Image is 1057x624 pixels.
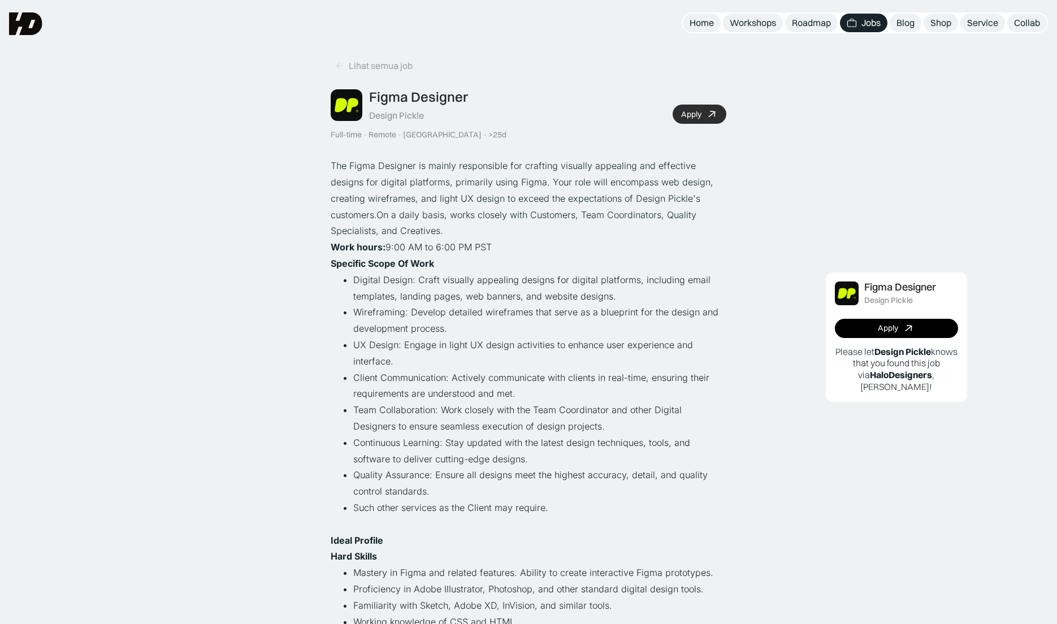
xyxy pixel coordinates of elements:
div: · [397,130,402,140]
div: Roadmap [792,17,831,29]
div: Lihat semua job [349,60,413,72]
li: Team Collaboration: Work closely with the Team Coordinator and other Digital Designers to ensure ... [353,402,726,435]
div: Design Pickle [864,296,913,305]
p: Please let knows that you found this job via , [PERSON_NAME]! [835,346,958,393]
a: Workshops [723,14,783,32]
b: Design Pickle [874,346,931,357]
li: Wireframing: Develop detailed wireframes that serve as a blueprint for the design and development... [353,304,726,337]
div: [GEOGRAPHIC_DATA] [403,130,482,140]
img: Job Image [835,281,859,305]
a: Jobs [840,14,887,32]
strong: Specific Scope Of Work [331,258,434,269]
div: Remote [369,130,396,140]
a: Lihat semua job [331,57,417,75]
li: Such other services as the Client may require. [353,500,726,532]
div: Home [690,17,714,29]
li: Quality Assurance: Ensure all designs meet the highest accuracy, detail, and quality control stan... [353,467,726,500]
p: The Figma Designer is mainly responsible for crafting visually appealing and effective designs fo... [331,158,726,239]
li: Continuous Learning: Stay updated with the latest design techniques, tools, and software to deliv... [353,435,726,467]
b: HaloDesigners [870,369,932,380]
a: Shop [924,14,958,32]
li: Digital Design: Craft visually appealing designs for digital platforms, including email templates... [353,272,726,305]
div: Apply [878,323,898,333]
img: Job Image [331,89,362,121]
div: Figma Designer [864,281,936,293]
li: Mastery in Figma and related features. Ability to create interactive Figma prototypes. [353,565,726,581]
li: Familiarity with Sketch, Adobe XD, InVision, and similar tools. [353,597,726,614]
div: · [363,130,367,140]
a: Collab [1007,14,1047,32]
a: Blog [890,14,921,32]
li: Client Communication: Actively communicate with clients in real-time, ensuring their requirements... [353,370,726,402]
strong: Work hours: [331,241,385,253]
div: Figma Designer [369,89,468,105]
a: Home [683,14,721,32]
div: · [483,130,487,140]
div: Shop [930,17,951,29]
li: UX Design: Engage in light UX design activities to enhance user experience and interface. [353,337,726,370]
a: Service [960,14,1005,32]
div: Jobs [861,17,881,29]
div: Design Pickle [369,110,424,122]
a: Apply [673,105,726,124]
div: Blog [896,17,915,29]
div: Full-time [331,130,362,140]
div: >25d [488,130,506,140]
a: Roadmap [785,14,838,32]
a: Apply [835,319,958,338]
strong: Ideal Profile Hard Skills [331,535,383,562]
li: Proficiency in Adobe Illustrator, Photoshop, and other standard digital design tools. [353,581,726,597]
div: Apply [681,110,701,119]
div: Workshops [730,17,776,29]
div: Service [967,17,998,29]
p: ‍ 9:00 AM to 6:00 PM PST [331,239,726,255]
div: Collab [1014,17,1040,29]
p: ‍ [331,255,726,272]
